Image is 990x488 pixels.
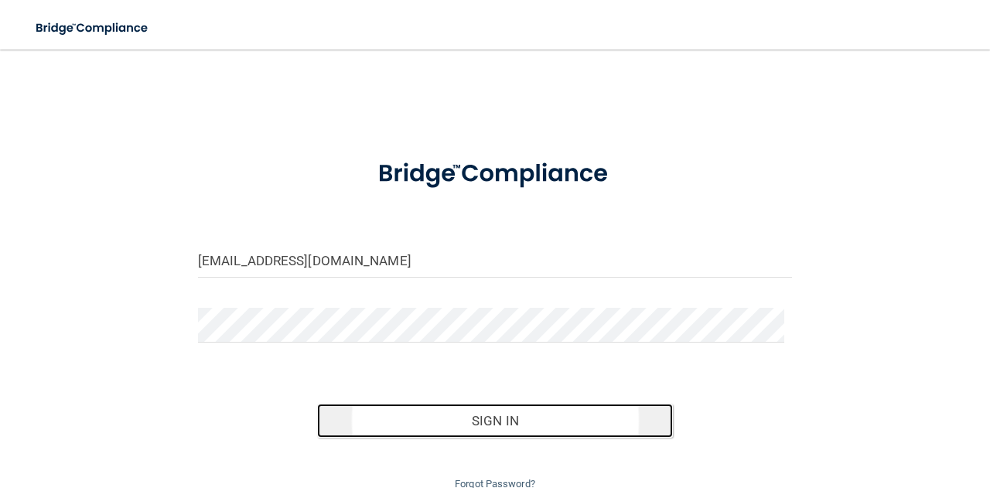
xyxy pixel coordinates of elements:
button: Sign In [317,404,674,438]
input: Email [198,243,792,278]
img: bridge_compliance_login_screen.278c3ca4.svg [23,12,162,44]
img: bridge_compliance_login_screen.278c3ca4.svg [353,142,638,206]
iframe: Drift Widget Chat Controller [722,378,971,440]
